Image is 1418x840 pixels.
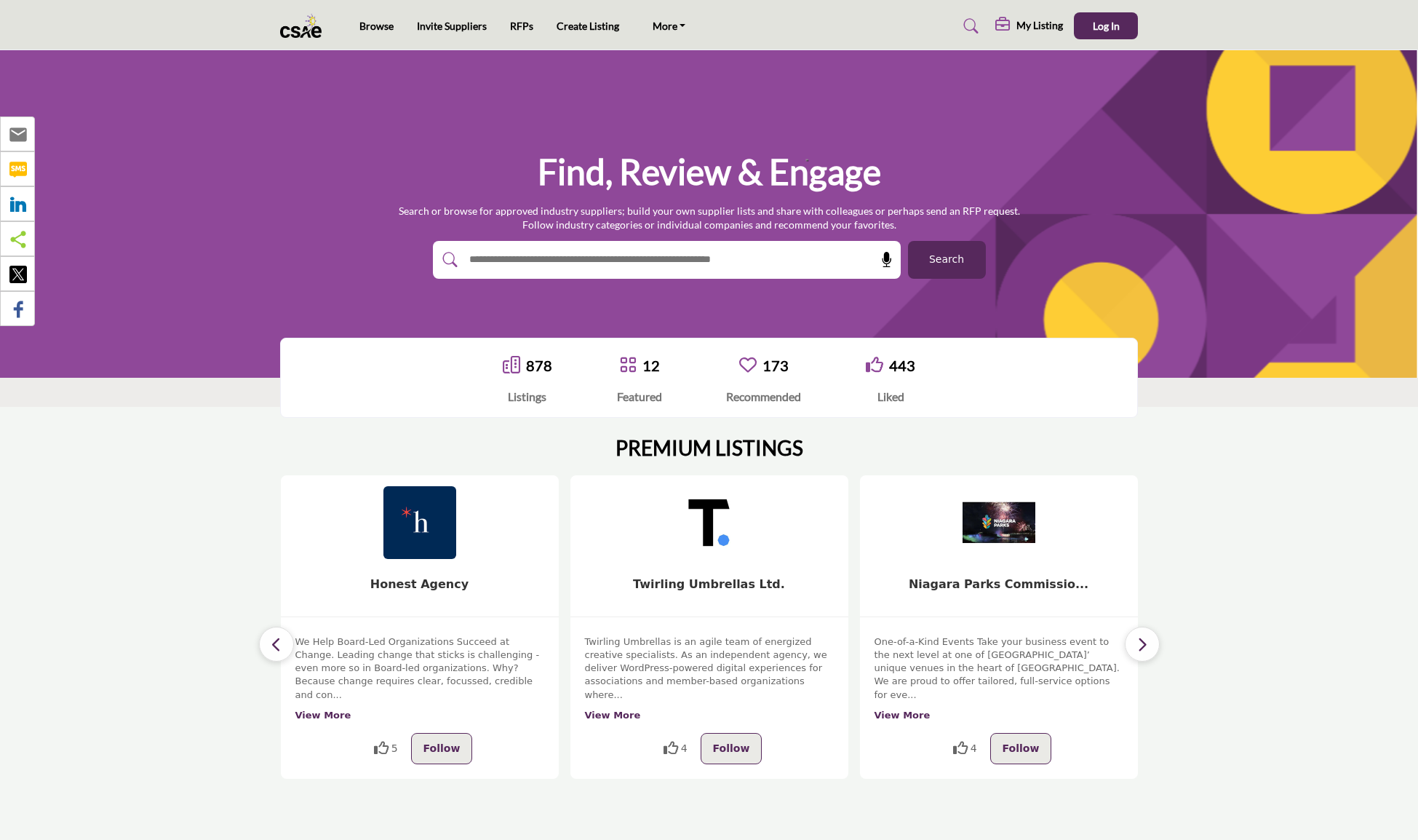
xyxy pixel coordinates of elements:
button: Follow [990,733,1052,764]
a: 173 [762,357,789,374]
img: Honest Agency [383,486,456,559]
div: Listings [503,388,552,405]
span: 4 [971,741,977,756]
a: 12 [642,357,660,374]
button: Log In [1074,12,1138,39]
a: Browse [359,20,394,32]
a: Create Listing [557,20,619,32]
h5: My Listing [1016,19,1063,32]
div: Twirling Umbrellas is an agile team of energized creative specialists. As an independent agency, ... [585,635,834,722]
div: My Listing [995,17,1063,35]
a: Niagara Parks Commissio... [909,577,1088,591]
i: Go to Liked [866,356,883,373]
a: Invite Suppliers [417,20,487,32]
span: 5 [391,741,398,756]
a: More [642,16,696,36]
h1: Find, Review & Engage [538,149,881,194]
span: Follow [713,742,750,754]
a: View More [875,710,931,721]
a: Search [949,15,988,38]
a: View More [295,710,351,721]
h2: PREMIUM LISTINGS [616,436,803,461]
a: 878 [526,357,552,374]
span: Search [929,252,964,267]
button: Follow [701,733,762,764]
a: RFPs [510,20,533,32]
img: Site Logo [280,14,329,38]
span: Follow [423,742,461,754]
img: Niagara Parks Commissio... [963,486,1035,559]
div: Recommended [726,388,801,405]
span: Log In [1093,20,1120,32]
div: Liked [866,388,915,405]
div: One-of-a-Kind Events Take your business event to the next level at one of [GEOGRAPHIC_DATA]’ uniq... [875,635,1123,722]
a: Honest Agency [370,577,469,591]
div: We Help Board-Led Organizations Succeed at Change. Leading change that sticks is challenging - ev... [295,635,544,722]
span: 4 [681,741,688,756]
a: Twirling Umbrellas Ltd. [633,577,785,591]
a: View More [585,710,641,721]
p: Search or browse for approved industry suppliers; build your own supplier lists and share with co... [399,204,1020,232]
div: Featured [617,388,662,405]
button: Follow [411,733,473,764]
img: Twirling Umbrellas Ltd. [673,486,746,559]
a: Go to Featured [619,356,637,376]
a: Go to Recommended [739,356,757,376]
button: Search [908,241,986,279]
a: 443 [889,357,915,374]
span: Follow [1003,742,1040,754]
